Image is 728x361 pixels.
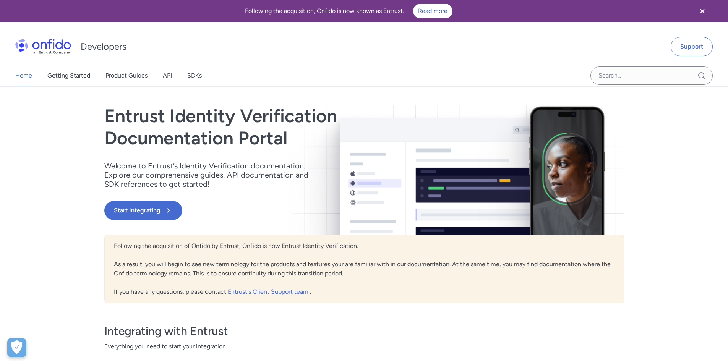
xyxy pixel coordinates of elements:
input: Onfido search input field [590,66,713,85]
h1: Developers [81,40,126,53]
svg: Close banner [698,6,707,16]
a: Read more [413,4,452,18]
a: SDKs [187,65,202,86]
div: Following the acquisition of Onfido by Entrust, Onfido is now Entrust Identity Verification. As a... [104,235,624,303]
img: Onfido Logo [15,39,71,54]
div: Following the acquisition, Onfido is now known as Entrust. [9,4,688,18]
a: API [163,65,172,86]
a: Start Integrating [104,201,468,220]
p: Welcome to Entrust’s Identity Verification documentation. Explore our comprehensive guides, API d... [104,161,318,189]
a: Home [15,65,32,86]
a: Getting Started [47,65,90,86]
a: Product Guides [105,65,148,86]
button: Close banner [688,2,717,21]
a: Entrust's Client Support team [228,288,310,295]
button: Start Integrating [104,201,182,220]
div: Cookie Preferences [7,338,26,357]
button: Open Preferences [7,338,26,357]
a: Support [671,37,713,56]
h3: Integrating with Entrust [104,324,624,339]
span: Everything you need to start your integration [104,342,624,351]
h1: Entrust Identity Verification Documentation Portal [104,105,468,149]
